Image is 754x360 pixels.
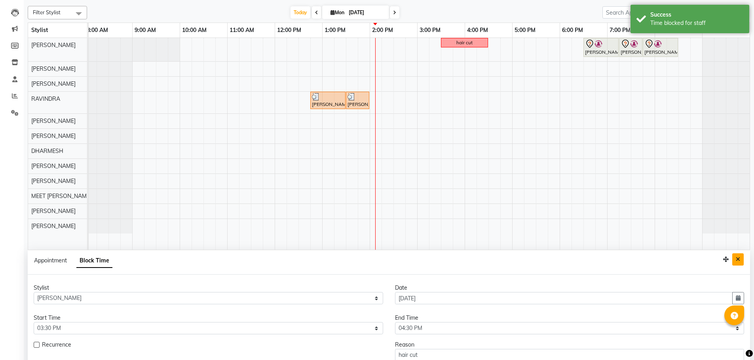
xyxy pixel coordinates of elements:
div: hair cut [456,39,473,46]
a: 4:00 PM [465,25,490,36]
a: 9:00 AM [133,25,158,36]
span: [PERSON_NAME] [31,41,76,49]
a: 6:00 PM [560,25,585,36]
span: [PERSON_NAME] [31,222,76,230]
span: Appointment [34,257,67,264]
div: Reason [395,341,745,349]
input: Search Appointment [602,6,672,19]
div: [PERSON_NAME], TK02, 01:30 PM-02:00 PM, [PERSON_NAME] [347,93,368,108]
div: Stylist [34,284,383,292]
input: yyyy-mm-dd [395,292,733,304]
span: [PERSON_NAME] [31,162,76,170]
span: [PERSON_NAME] [31,117,76,124]
span: MEET [PERSON_NAME] [31,192,91,200]
a: 10:00 AM [180,25,209,36]
span: [PERSON_NAME] [31,132,76,139]
div: [PERSON_NAME], TK01, 06:30 PM-07:15 PM, Hair Cut [DEMOGRAPHIC_DATA] [584,39,618,56]
a: 3:00 PM [418,25,443,36]
div: End Time [395,314,745,322]
span: RAVINDRA [31,95,60,102]
a: 8:00 AM [85,25,110,36]
span: Stylist [31,26,48,34]
span: [PERSON_NAME] [31,177,76,185]
span: [PERSON_NAME] [31,207,76,215]
span: Mon [329,9,346,15]
span: DHARMESH [31,147,63,155]
span: [PERSON_NAME] [31,80,76,87]
input: 2025-09-01 [346,7,386,19]
span: [PERSON_NAME] [31,65,76,72]
a: 12:00 PM [275,25,303,36]
span: Today [291,6,310,19]
span: Block Time [76,254,112,268]
a: 11:00 AM [228,25,256,36]
div: [PERSON_NAME], TK01, 07:45 PM-08:30 PM, [PERSON_NAME] Colour [644,39,677,56]
div: Start Time [34,314,383,322]
a: 2:00 PM [370,25,395,36]
span: Filter Stylist [33,9,61,15]
div: [PERSON_NAME], TK01, 07:15 PM-07:45 PM, [PERSON_NAME] [620,39,642,56]
span: Recurrence [42,341,71,351]
button: Close [732,253,744,266]
a: 7:00 PM [608,25,632,36]
a: 1:00 PM [323,25,348,36]
a: 5:00 PM [513,25,537,36]
div: Success [650,11,743,19]
div: [PERSON_NAME], TK02, 12:45 PM-01:30 PM, Hair Cut [DEMOGRAPHIC_DATA] [311,93,345,108]
div: Time blocked for staff [650,19,743,27]
div: Date [395,284,745,292]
